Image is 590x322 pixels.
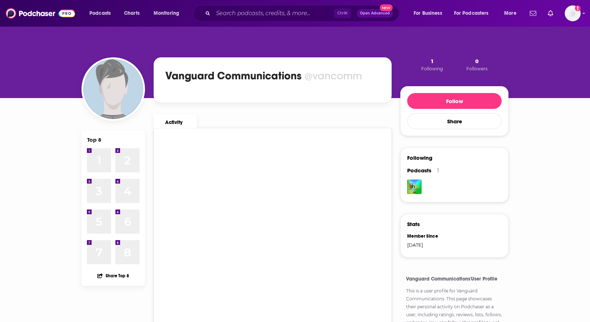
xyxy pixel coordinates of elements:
button: Share Top 8 [97,269,129,283]
a: Activity [154,114,197,128]
button: Follow [407,93,502,109]
button: open menu [499,8,525,19]
div: Search podcasts, credits, & more... [200,5,406,22]
button: open menu [84,8,120,19]
div: @vancomm [304,70,362,82]
div: Top 8 [87,136,101,143]
img: Podchaser - Follow, Share and Rate Podcasts [6,6,75,20]
div: 1 [437,167,439,174]
span: Ctrl K [334,9,351,18]
span: New [380,4,393,11]
a: Charts [119,8,144,19]
h4: Vanguard Communications' User Profile [406,276,503,282]
img: Black Health 365 [407,180,422,194]
span: Open Advanced [360,12,390,15]
span: Followers [466,66,488,71]
a: Vanguard Communications [406,288,477,301]
h1: Vanguard Communications [166,69,301,82]
a: Show notifications dropdown [545,7,556,19]
span: 0 [475,58,479,65]
button: Open AdvancedNew [357,9,393,18]
button: Share [407,113,502,129]
svg: Add a profile image [575,5,581,11]
span: For Podcasters [454,8,489,18]
span: More [504,8,516,18]
span: 1 [431,58,434,65]
span: Podcasts [89,8,111,18]
span: Podcasts [407,167,431,174]
div: Member Since [407,233,450,239]
span: Following [421,66,443,71]
button: open menu [409,8,451,19]
span: Charts [124,8,140,18]
span: Monitoring [154,8,179,18]
div: [DATE] [407,242,450,248]
button: open menu [149,8,189,19]
div: Following [407,154,432,161]
h3: Stats [407,221,420,228]
button: Show profile menu [565,5,581,21]
img: User Profile [565,5,581,21]
button: 1Following [419,57,445,72]
a: Show notifications dropdown [527,7,539,19]
button: 0Followers [464,57,490,72]
img: Vanguard Communications [83,59,143,119]
button: open menu [449,8,499,19]
span: Logged in as bvanderpool [565,5,581,21]
span: For Business [414,8,442,18]
input: Search podcasts, credits, & more... [213,8,334,19]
